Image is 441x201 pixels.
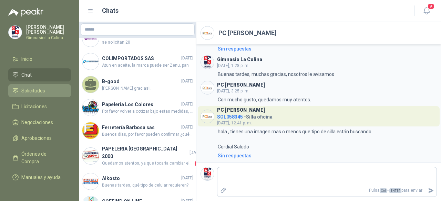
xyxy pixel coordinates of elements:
[82,53,99,70] img: Company Logo
[216,45,437,53] a: Sin respuestas
[21,119,53,126] span: Negociaciones
[189,149,202,156] span: [DATE]
[181,101,193,108] span: [DATE]
[181,124,193,131] span: [DATE]
[102,62,193,69] span: Atun en aceite, la marca puede ser Zenu, pan
[21,134,52,142] span: Aprobaciones
[8,171,71,184] a: Manuales y ayuda
[8,84,71,97] a: Solicitudes
[201,110,214,123] img: Company Logo
[21,55,32,63] span: Inicio
[21,71,32,79] span: Chat
[8,132,71,145] a: Aprobaciones
[216,152,437,159] a: Sin respuestas
[201,26,214,40] img: Company Logo
[201,56,214,69] img: Company Logo
[79,73,196,96] a: B-good[DATE][PERSON_NAME] gracias!!
[217,114,243,120] span: SOL058345
[82,122,99,139] img: Company Logo
[82,148,99,164] img: Company Logo
[82,99,99,116] img: Company Logo
[102,85,193,92] span: [PERSON_NAME] gracias!!
[218,70,334,78] p: Buenas tardes, muchas gracias, nosotros le avisamos
[217,112,273,119] h4: - Silla oficina
[102,78,180,85] h4: B-good
[102,101,180,108] h4: Papeleria Los Colores
[102,145,188,160] h4: PAPELERIA [GEOGRAPHIC_DATA] 2000
[217,121,252,125] span: [DATE], 12:41 p. m.
[229,185,425,197] p: Pulsa + para enviar
[102,108,193,115] span: Por favor volver a cotizar bajo estas medidas, gracias.
[79,27,196,50] a: Company LogoMOLDEAMOS[DATE]se solicitan 20
[427,3,435,10] span: 9
[21,87,45,94] span: Solicitudes
[9,26,22,39] img: Company Logo
[8,8,43,16] img: Logo peakr
[82,30,99,47] img: Company Logo
[8,100,71,113] a: Licitaciones
[217,185,229,197] label: Adjuntar archivos
[217,63,249,68] span: [DATE], 1:28 p. m.
[217,89,249,93] span: [DATE], 3:25 p. m.
[420,5,433,17] button: 9
[389,188,401,193] span: ENTER
[102,160,193,167] span: Quedamos atentos, ya que tocaría cambiar el precio
[425,185,437,197] button: Enviar
[217,108,265,112] h3: PC [PERSON_NAME]
[102,124,180,131] h4: Ferretería Barbosa sas
[21,150,64,165] span: Órdenes de Compra
[26,36,71,40] p: Gimnasio La Colina
[8,116,71,129] a: Negociaciones
[102,131,193,138] span: Buenos días, por favor pueden confirmar ¿qué medida y qué tipo [PERSON_NAME] necesitan?
[102,55,180,62] h4: COLIMPORTADOS SAS
[181,78,193,85] span: [DATE]
[8,147,71,168] a: Órdenes de Compra
[21,174,61,181] span: Manuales y ayuda
[79,50,196,73] a: Company LogoCOLIMPORTADOS SAS[DATE]Atun en aceite, la marca puede ser Zenu, pan
[218,45,252,53] div: Sin respuestas
[21,103,47,110] span: Licitaciones
[102,6,119,15] h1: Chats
[26,25,71,34] p: [PERSON_NAME] [PERSON_NAME]
[82,173,99,190] img: Company Logo
[8,68,71,81] a: Chat
[102,182,193,189] span: Buenas tardes, qué tipo de celular requieren?
[218,28,277,38] h2: PC [PERSON_NAME]
[218,96,311,103] p: Con mucho gusto, quedamos muy atentos.
[79,96,196,119] a: Company LogoPapeleria Los Colores[DATE]Por favor volver a cotizar bajo estas medidas, gracias.
[218,152,252,159] div: Sin respuestas
[181,175,193,181] span: [DATE]
[195,160,202,167] span: 2
[201,81,214,94] img: Company Logo
[102,39,193,46] span: se solicitan 20
[201,167,214,180] img: Company Logo
[102,175,180,182] h4: Alkosto
[79,142,196,170] a: Company LogoPAPELERIA [GEOGRAPHIC_DATA] 2000[DATE]Quedamos atentos, ya que tocaría cambiar el pre...
[380,188,387,193] span: Ctrl
[217,58,262,62] h3: Gimnasio La Colina
[218,128,372,150] p: hola , tienes una imagen mas o menos que tipo de silla están buscando. Cordial Saludo
[79,119,196,142] a: Company LogoFerretería Barbosa sas[DATE]Buenos días, por favor pueden confirmar ¿qué medida y qué...
[181,55,193,62] span: [DATE]
[217,83,265,87] h3: PC [PERSON_NAME]
[8,53,71,66] a: Inicio
[79,170,196,193] a: Company LogoAlkosto[DATE]Buenas tardes, qué tipo de celular requieren?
